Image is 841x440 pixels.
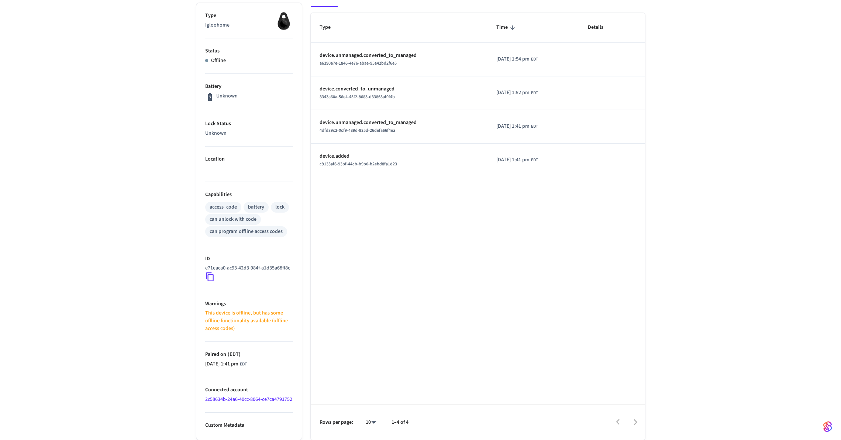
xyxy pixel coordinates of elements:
img: igloohome_igke [275,12,293,30]
p: Status [205,47,293,55]
p: Warnings [205,300,293,308]
p: Igloohome [205,21,293,29]
span: a6390a7e-1846-4e76-abae-95a42bd2f6e5 [320,60,397,66]
span: EDT [531,123,538,130]
p: device.added [320,152,479,160]
p: — [205,165,293,173]
span: EDT [531,90,538,96]
div: lock [275,203,285,211]
span: [DATE] 1:41 pm [496,156,530,164]
p: Connected account [205,386,293,394]
p: Rows per page: [320,419,353,426]
span: EDT [531,56,538,63]
span: EDT [240,361,247,368]
span: [DATE] 1:54 pm [496,55,530,63]
span: [DATE] 1:41 pm [496,123,530,130]
div: can unlock with code [210,216,256,223]
p: Capabilities [205,191,293,199]
span: Type [320,22,340,33]
span: EDT [531,157,538,164]
div: America/New_York [496,156,538,164]
p: Paired on [205,351,293,358]
p: device.converted_to_unmanaged [320,85,479,93]
div: battery [248,203,264,211]
span: Details [588,22,613,33]
p: device.unmanaged.converted_to_managed [320,119,479,127]
p: Battery [205,83,293,90]
div: 10 [362,417,380,428]
p: Unknown [205,130,293,137]
span: 3343a60a-56e4-45f2-8683-d33863af0f4b [320,94,395,100]
div: America/New_York [496,123,538,130]
img: SeamLogoGradient.69752ec5.svg [823,421,832,433]
a: 2c58634b-24a6-40cc-8064-ce7ca4791752 [205,396,292,403]
span: [DATE] 1:41 pm [205,360,238,368]
span: Time [496,22,517,33]
div: America/New_York [205,360,247,368]
div: can program offline access codes [210,228,283,236]
p: device.unmanaged.converted_to_managed [320,52,479,59]
span: 4dfd39c2-0cf9-489d-935d-26defa66f4ea [320,127,395,134]
p: Offline [211,57,226,65]
div: America/New_York [496,89,538,97]
p: Lock Status [205,120,293,128]
span: ( EDT ) [226,351,241,358]
p: ID [205,255,293,263]
p: Type [205,12,293,20]
div: access_code [210,203,237,211]
span: [DATE] 1:52 pm [496,89,530,97]
p: This device is offline, but has some offline functionality available (offline access codes) [205,309,293,333]
p: e71eaca0-ac93-42d3-984f-a1d35a68ff8c [205,264,290,272]
div: America/New_York [496,55,538,63]
table: sticky table [311,13,645,177]
p: 1–4 of 4 [392,419,409,426]
p: Unknown [216,92,238,100]
p: Location [205,155,293,163]
p: Custom Metadata [205,422,293,429]
span: c9133af6-93bf-44cb-b9b0-b2ebd8fa1d23 [320,161,397,167]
